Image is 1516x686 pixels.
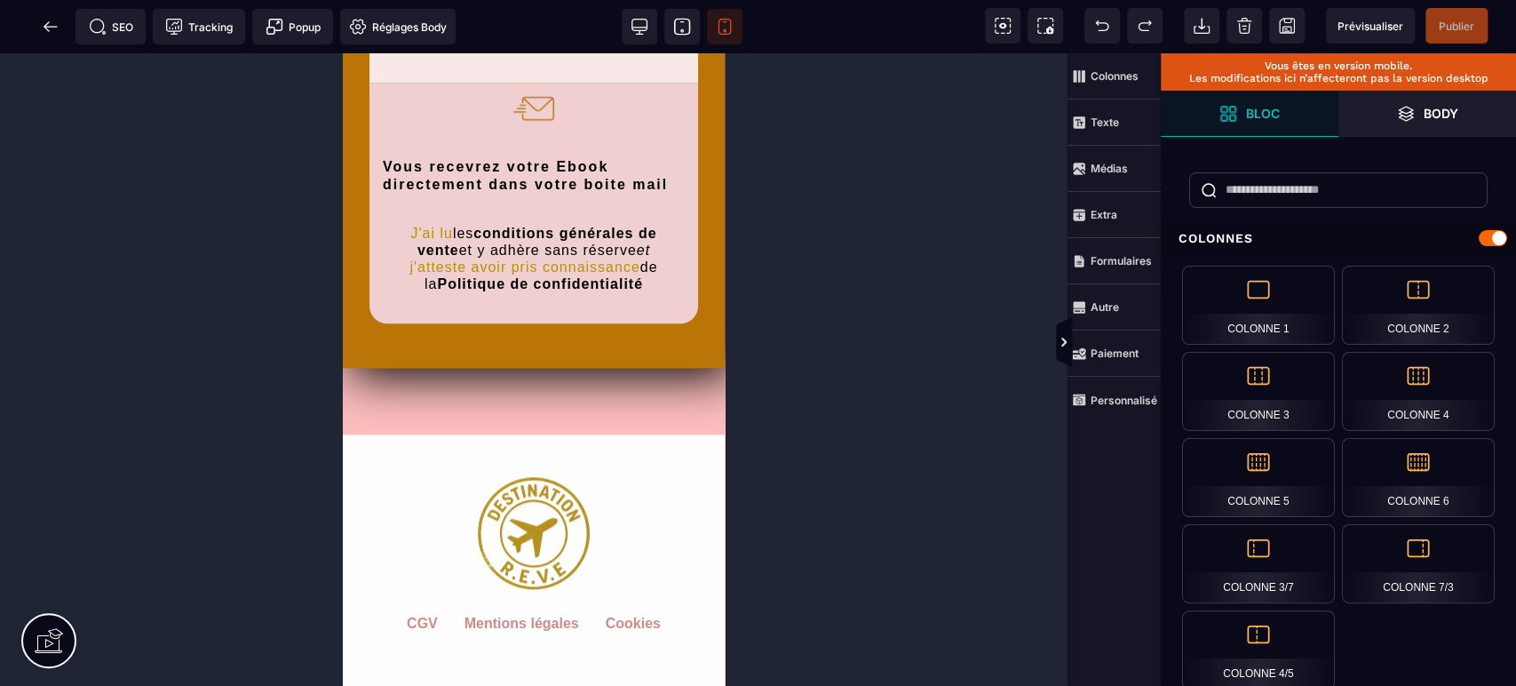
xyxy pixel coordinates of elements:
span: Ouvrir les calques [1338,91,1516,137]
span: Métadata SEO [75,9,146,44]
div: Colonne 6 [1342,438,1495,517]
b: conditions générales de vente [75,172,319,204]
span: Voir les composants [985,8,1020,44]
span: Aperçu [1326,8,1415,44]
span: Publier [1439,20,1474,33]
span: Retour [33,9,68,44]
strong: Personnalisé [1091,394,1157,407]
text: les et y adhère sans réserve de la [53,167,329,244]
p: Vous êtes en version mobile. [1170,60,1507,72]
span: Voir bureau [622,9,657,44]
div: Colonne 7/3 [1342,524,1495,603]
span: Texte [1068,100,1161,146]
span: Favicon [340,9,456,44]
span: Créer une alerte modale [252,9,333,44]
span: Médias [1068,146,1161,192]
i: et [294,189,307,204]
default: Cookies [263,562,318,616]
div: Colonne 5 [1182,438,1335,517]
div: Colonne 4 [1342,352,1495,431]
span: Tracking [165,18,233,36]
span: Nettoyage [1226,8,1262,44]
span: Importer [1184,8,1219,44]
span: Enregistrer le contenu [1425,8,1488,44]
span: Rétablir [1127,8,1163,44]
span: Extra [1068,192,1161,238]
div: Vous recevrez votre Ebook directement dans votre boite mail [40,103,342,139]
p: Les modifications ici n’affecteront pas la version desktop [1170,72,1507,84]
span: Voir tablette [664,9,700,44]
strong: Paiement [1091,347,1139,360]
span: Paiement [1068,331,1161,377]
strong: Texte [1091,116,1119,129]
span: Popup [266,18,321,36]
strong: Colonnes [1091,69,1139,83]
span: Voir mobile [707,9,742,44]
span: Prévisualiser [1337,20,1403,33]
span: Capture d'écran [1028,8,1063,44]
div: Colonne 3/7 [1182,524,1335,603]
span: Défaire [1084,8,1120,44]
span: Réglages Body [349,18,447,36]
span: Code de suivi [153,9,245,44]
default: CGV [64,562,95,616]
span: Afficher les vues [1161,316,1179,370]
span: Formulaires [1068,238,1161,284]
strong: Body [1424,107,1458,120]
div: Colonnes [1161,222,1516,255]
img: 2ad356435267d6424ff9d7e891453a0c_lettre_small.png [169,18,213,77]
strong: Formulaires [1091,254,1152,267]
span: Personnalisé [1068,377,1161,423]
span: Ouvrir les blocs [1161,91,1338,137]
span: Autre [1068,284,1161,331]
img: 6bc32b15c6a1abf2dae384077174aadc_LOGOT15p.png [135,381,247,536]
strong: Extra [1091,208,1117,221]
span: Enregistrer [1269,8,1305,44]
b: Politique de confidentialité [94,223,300,238]
strong: Bloc [1246,107,1280,120]
strong: Médias [1091,162,1128,175]
default: Mentions légales [122,562,236,616]
span: Colonnes [1068,53,1161,100]
div: Colonne 1 [1182,266,1335,345]
span: SEO [89,18,133,36]
div: Colonne 3 [1182,352,1335,431]
div: Colonne 2 [1342,266,1495,345]
strong: Autre [1091,300,1119,314]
